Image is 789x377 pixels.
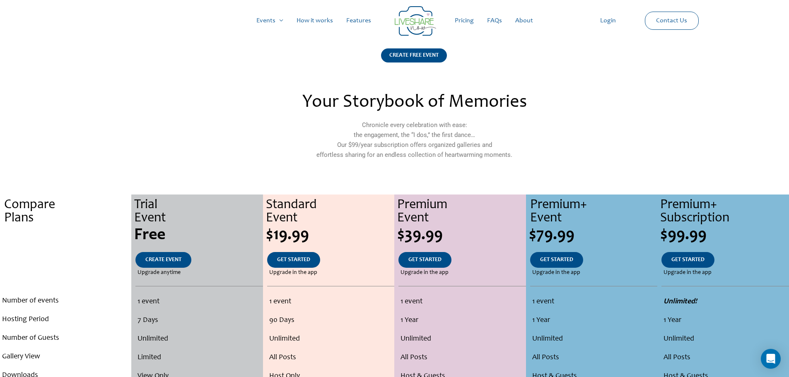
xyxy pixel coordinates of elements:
[381,48,447,73] a: CREATE FREE EVENT
[594,7,623,34] a: Login
[664,348,787,367] li: All Posts
[4,199,131,225] div: Compare Plans
[290,7,340,34] a: How it works
[138,311,260,330] li: 7 Days
[532,330,655,348] li: Unlimited
[55,252,77,268] a: .
[660,227,789,244] div: $99.99
[65,257,67,263] span: .
[408,257,442,263] span: GET STARTED
[269,268,317,278] span: Upgrade in the app
[2,310,129,329] li: Hosting Period
[65,270,67,276] span: .
[395,6,436,36] img: LiveShare logo - Capture & Share Event Memories
[529,227,657,244] div: $79.99
[540,257,573,263] span: GET STARTED
[138,293,260,311] li: 1 event
[269,348,392,367] li: All Posts
[235,120,594,160] p: Chronicle every celebration with ease: the engagement, the “I dos,” the first dance… Our $99/year...
[138,330,260,348] li: Unlimited
[138,268,181,278] span: Upgrade anytime
[2,329,129,348] li: Number of Guests
[381,48,447,62] div: CREATE FREE EVENT
[397,227,526,244] div: $39.99
[266,199,394,225] div: Standard Event
[269,293,392,311] li: 1 event
[340,7,378,34] a: Features
[532,311,655,330] li: 1 Year
[398,252,451,268] a: GET STARTED
[671,257,705,263] span: GET STARTED
[269,330,392,348] li: Unlimited
[664,298,697,305] strong: Unlimited!
[509,7,540,34] a: About
[266,227,394,244] div: $19.99
[64,227,68,244] span: .
[664,311,787,330] li: 1 Year
[530,199,657,225] div: Premium+ Event
[649,12,694,29] a: Contact Us
[660,199,789,225] div: Premium+ Subscription
[761,349,781,369] div: Open Intercom Messenger
[448,7,480,34] a: Pricing
[235,94,594,112] h2: Your Storybook of Memories
[2,348,129,366] li: Gallery View
[277,257,310,263] span: GET STARTED
[250,7,290,34] a: Events
[401,293,524,311] li: 1 event
[269,311,392,330] li: 90 Days
[2,292,129,310] li: Number of events
[145,257,181,263] span: CREATE EVENT
[401,268,449,278] span: Upgrade in the app
[134,227,263,244] div: Free
[401,348,524,367] li: All Posts
[532,268,580,278] span: Upgrade in the app
[401,330,524,348] li: Unlimited
[134,199,263,225] div: Trial Event
[530,252,583,268] a: GET STARTED
[664,330,787,348] li: Unlimited
[14,7,775,34] nav: Site Navigation
[138,348,260,367] li: Limited
[661,252,714,268] a: GET STARTED
[135,252,191,268] a: CREATE EVENT
[480,7,509,34] a: FAQs
[267,252,320,268] a: GET STARTED
[532,293,655,311] li: 1 event
[397,199,526,225] div: Premium Event
[532,348,655,367] li: All Posts
[664,268,712,278] span: Upgrade in the app
[401,311,524,330] li: 1 Year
